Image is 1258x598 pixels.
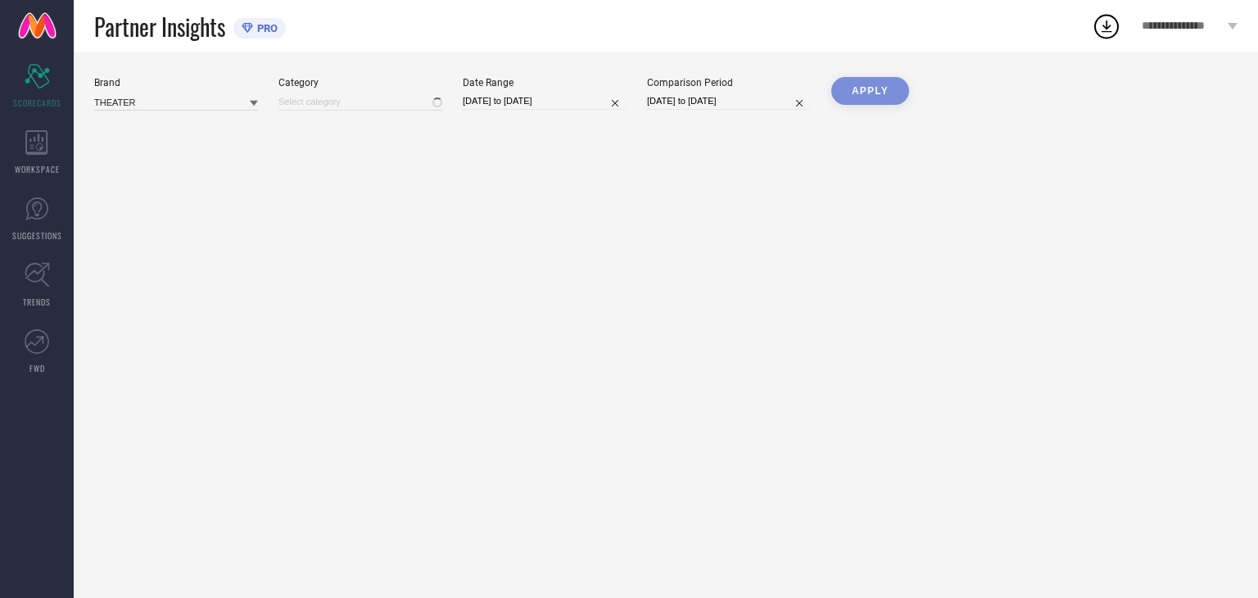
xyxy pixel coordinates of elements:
div: Brand [94,77,258,88]
div: Comparison Period [647,77,811,88]
span: Partner Insights [94,10,225,43]
span: SUGGESTIONS [12,229,62,242]
span: PRO [253,22,278,34]
span: FWD [29,362,45,374]
div: Date Range [463,77,627,88]
span: WORKSPACE [15,163,60,175]
input: Select comparison period [647,93,811,110]
span: TRENDS [23,296,51,308]
div: Category [278,77,442,88]
span: SCORECARDS [13,97,61,109]
input: Select date range [463,93,627,110]
div: Open download list [1092,11,1121,41]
